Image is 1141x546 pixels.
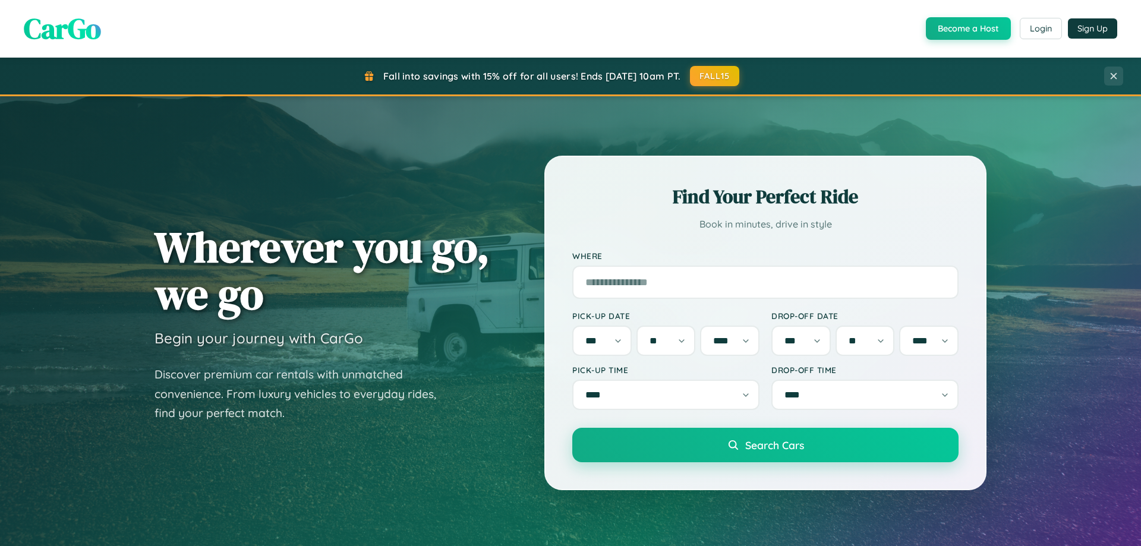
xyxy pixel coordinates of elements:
label: Pick-up Date [572,311,759,321]
button: Become a Host [926,17,1011,40]
h2: Find Your Perfect Ride [572,184,959,210]
button: Sign Up [1068,18,1117,39]
h3: Begin your journey with CarGo [155,329,363,347]
label: Drop-off Time [771,365,959,375]
span: CarGo [24,9,101,48]
label: Where [572,251,959,261]
span: Search Cars [745,438,804,452]
label: Pick-up Time [572,365,759,375]
span: Fall into savings with 15% off for all users! Ends [DATE] 10am PT. [383,70,681,82]
p: Discover premium car rentals with unmatched convenience. From luxury vehicles to everyday rides, ... [155,365,452,423]
label: Drop-off Date [771,311,959,321]
h1: Wherever you go, we go [155,223,490,317]
button: Login [1020,18,1062,39]
p: Book in minutes, drive in style [572,216,959,233]
button: Search Cars [572,428,959,462]
button: FALL15 [690,66,740,86]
